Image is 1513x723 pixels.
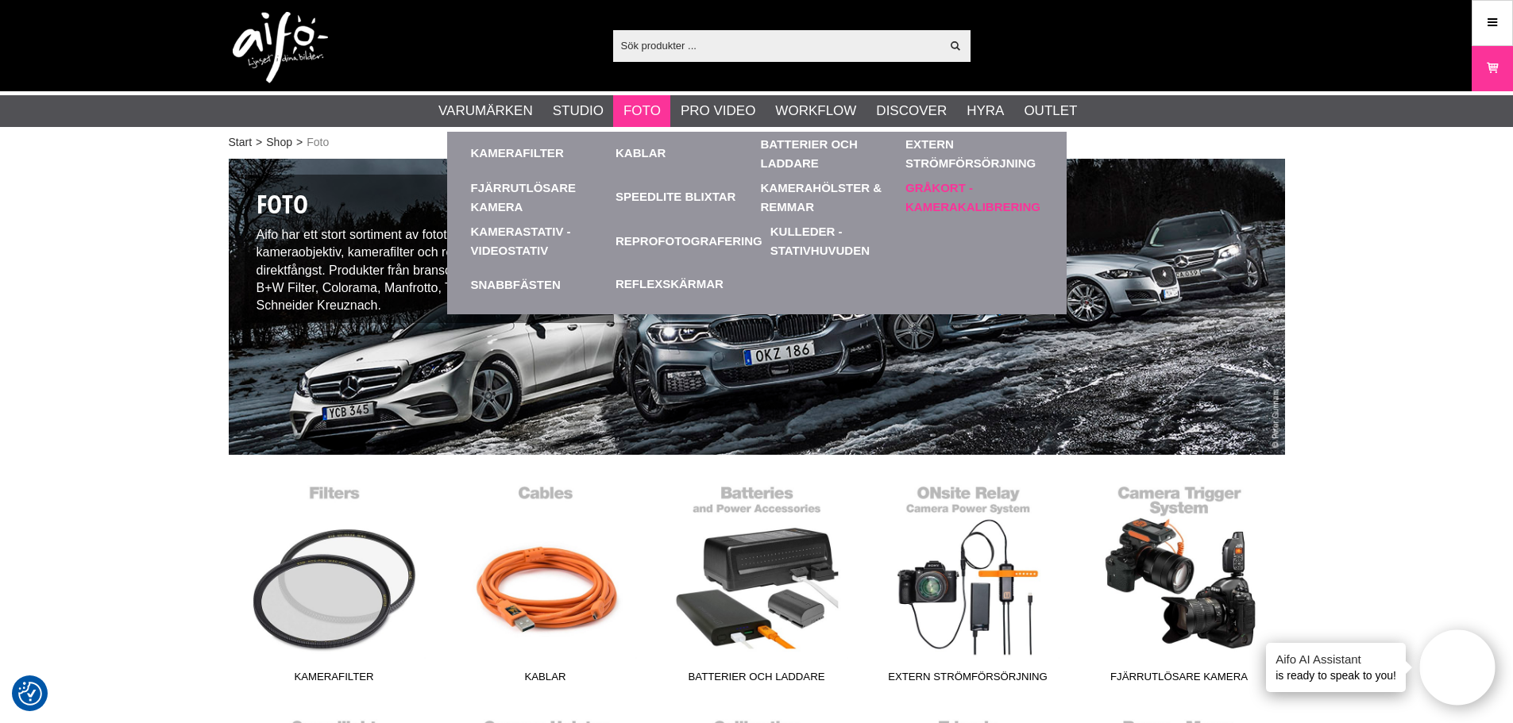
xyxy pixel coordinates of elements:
[1024,101,1077,121] a: Outlet
[307,134,329,151] span: Foto
[440,669,651,690] span: Kablar
[245,175,615,323] div: Aifo har ett stort sortiment av fototillbehör. Allt från kameraobjektiv, kamerafilter och reflexs...
[775,101,856,121] a: Workflow
[18,679,42,708] button: Samtyckesinställningar
[905,175,1043,219] a: Gråkort - Kamerakalibrering
[1276,651,1396,667] h4: Aifo AI Assistant
[863,476,1074,690] a: Extern Strömförsörjning
[905,132,1043,175] a: Extern Strömförsörjning
[967,101,1004,121] a: Hyra
[471,175,608,219] a: Fjärrutlösare Kamera
[229,159,1285,455] img: Fototillbehör /Fotograf Peter Gunnars
[623,101,661,121] a: Foto
[471,219,608,263] a: Kamerastativ - Videostativ
[18,682,42,706] img: Revisit consent button
[616,188,735,206] a: Speedlite Blixtar
[257,187,603,222] h1: Foto
[553,101,604,121] a: Studio
[296,134,303,151] span: >
[651,669,863,690] span: Batterier och Laddare
[471,144,564,163] a: Kamerafilter
[770,219,908,263] a: Kulleder - Stativhuvuden
[440,476,651,690] a: Kablar
[1074,476,1285,690] a: Fjärrutlösare Kamera
[266,134,292,151] a: Shop
[651,476,863,690] a: Batterier och Laddare
[616,275,724,294] a: Reflexskärmar
[616,219,762,263] a: Reprofotografering
[1266,643,1406,692] div: is ready to speak to you!
[681,101,755,121] a: Pro Video
[761,175,898,219] a: Kamerahölster & Remmar
[229,669,440,690] span: Kamerafilter
[863,669,1074,690] span: Extern Strömförsörjning
[1074,669,1285,690] span: Fjärrutlösare Kamera
[438,101,533,121] a: Varumärken
[471,263,608,306] a: Snabbfästen
[613,33,941,57] input: Sök produkter ...
[233,12,328,83] img: logo.png
[256,134,262,151] span: >
[761,132,898,175] a: Batterier och Laddare
[229,476,440,690] a: Kamerafilter
[876,101,947,121] a: Discover
[616,144,666,163] a: Kablar
[229,134,253,151] a: Start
